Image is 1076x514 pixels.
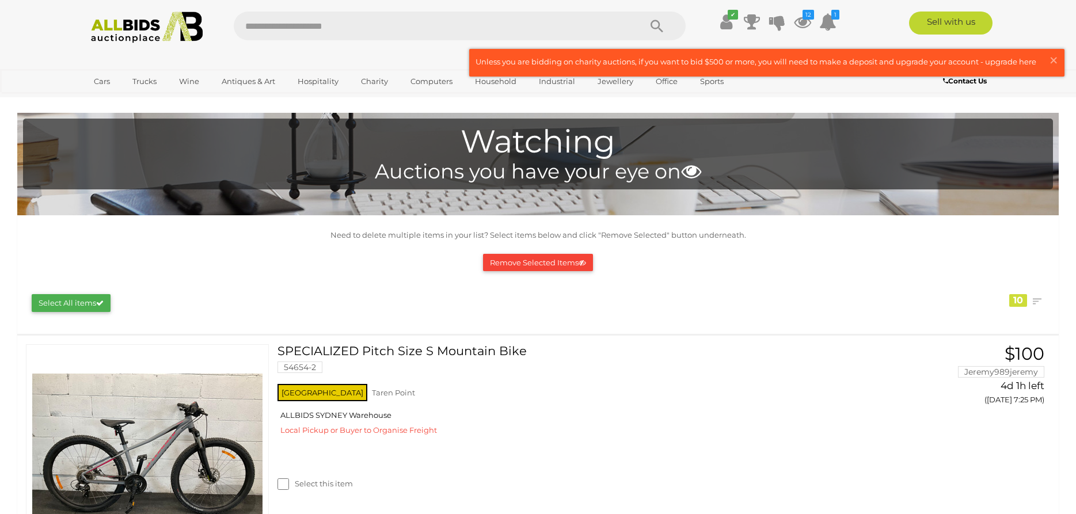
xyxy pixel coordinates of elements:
[172,72,207,91] a: Wine
[1005,343,1044,364] span: $100
[286,344,876,382] a: SPECIALIZED Pitch Size S Mountain Bike 54654-2
[23,229,1053,242] p: Need to delete multiple items in your list? Select items below and click "Remove Selected" button...
[403,72,460,91] a: Computers
[718,12,735,32] a: ✔
[85,12,210,43] img: Allbids.com.au
[590,72,641,91] a: Jewellery
[819,12,837,32] a: 1
[909,12,993,35] a: Sell with us
[894,344,1047,411] a: $100 Jeremy989jeremy 4d 1h left ([DATE] 7:25 PM)
[628,12,686,40] button: Search
[86,91,183,110] a: [GEOGRAPHIC_DATA]
[693,72,731,91] a: Sports
[728,10,738,20] i: ✔
[86,72,117,91] a: Cars
[943,77,987,85] b: Contact Us
[831,10,839,20] i: 1
[467,72,524,91] a: Household
[483,254,593,272] button: Remove Selected Items
[353,72,396,91] a: Charity
[1048,49,1059,71] span: ×
[943,75,990,87] a: Contact Us
[794,12,811,32] a: 12
[531,72,583,91] a: Industrial
[290,72,346,91] a: Hospitality
[803,10,814,20] i: 12
[648,72,685,91] a: Office
[277,478,353,489] label: Select this item
[214,72,283,91] a: Antiques & Art
[29,124,1047,159] h1: Watching
[32,294,111,312] button: Select All items
[1009,294,1027,307] div: 10
[125,72,164,91] a: Trucks
[29,161,1047,183] h4: Auctions you have your eye on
